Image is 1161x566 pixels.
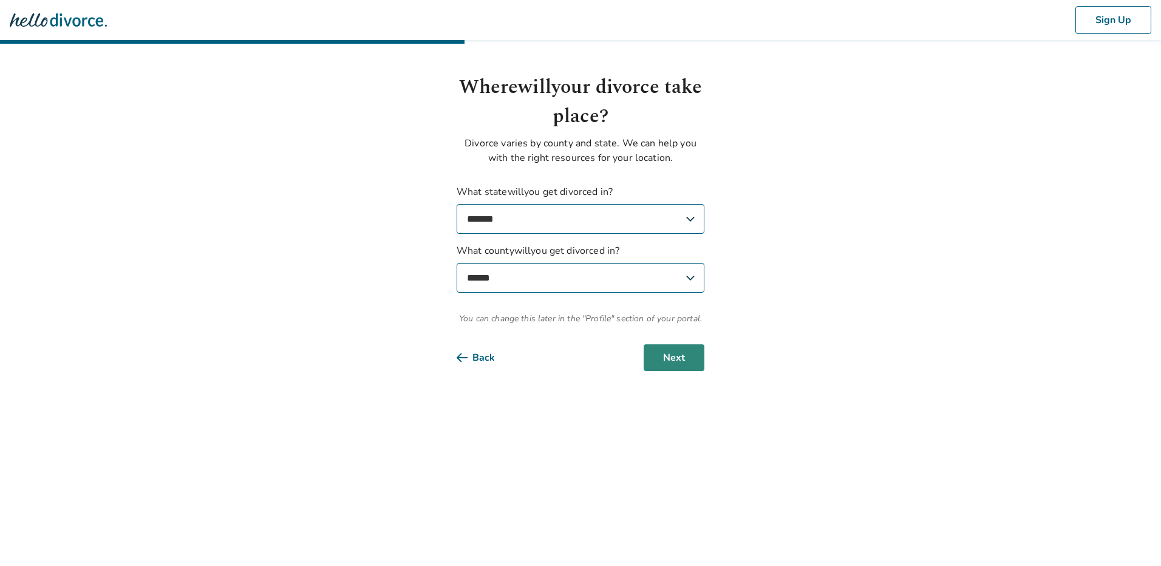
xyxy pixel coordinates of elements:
label: What county will you get divorced in? [457,244,704,293]
label: What state will you get divorced in? [457,185,704,234]
select: What countywillyou get divorced in? [457,263,704,293]
button: Sign Up [1075,6,1151,34]
button: Next [644,344,704,371]
select: What statewillyou get divorced in? [457,204,704,234]
iframe: Chat Widget [1100,508,1161,566]
img: Hello Divorce Logo [10,8,107,32]
h1: Where will your divorce take place? [457,73,704,131]
p: Divorce varies by county and state. We can help you with the right resources for your location. [457,136,704,165]
span: You can change this later in the "Profile" section of your portal. [457,312,704,325]
button: Back [457,344,514,371]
